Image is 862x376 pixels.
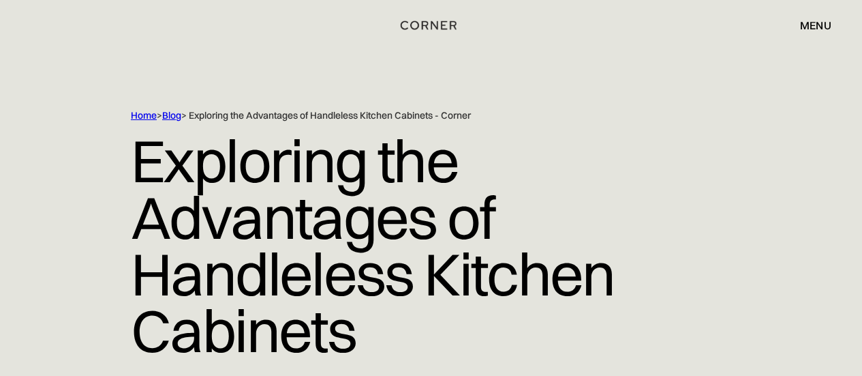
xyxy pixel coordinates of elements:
a: home [403,16,459,34]
div: > > Exploring the Advantages of Handleless Kitchen Cabinets - Corner [131,109,731,122]
h1: Exploring the Advantages of Handleless Kitchen Cabinets [131,122,731,370]
a: Blog [162,109,181,121]
a: Home [131,109,157,121]
div: menu [786,14,831,37]
div: menu [800,20,831,31]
